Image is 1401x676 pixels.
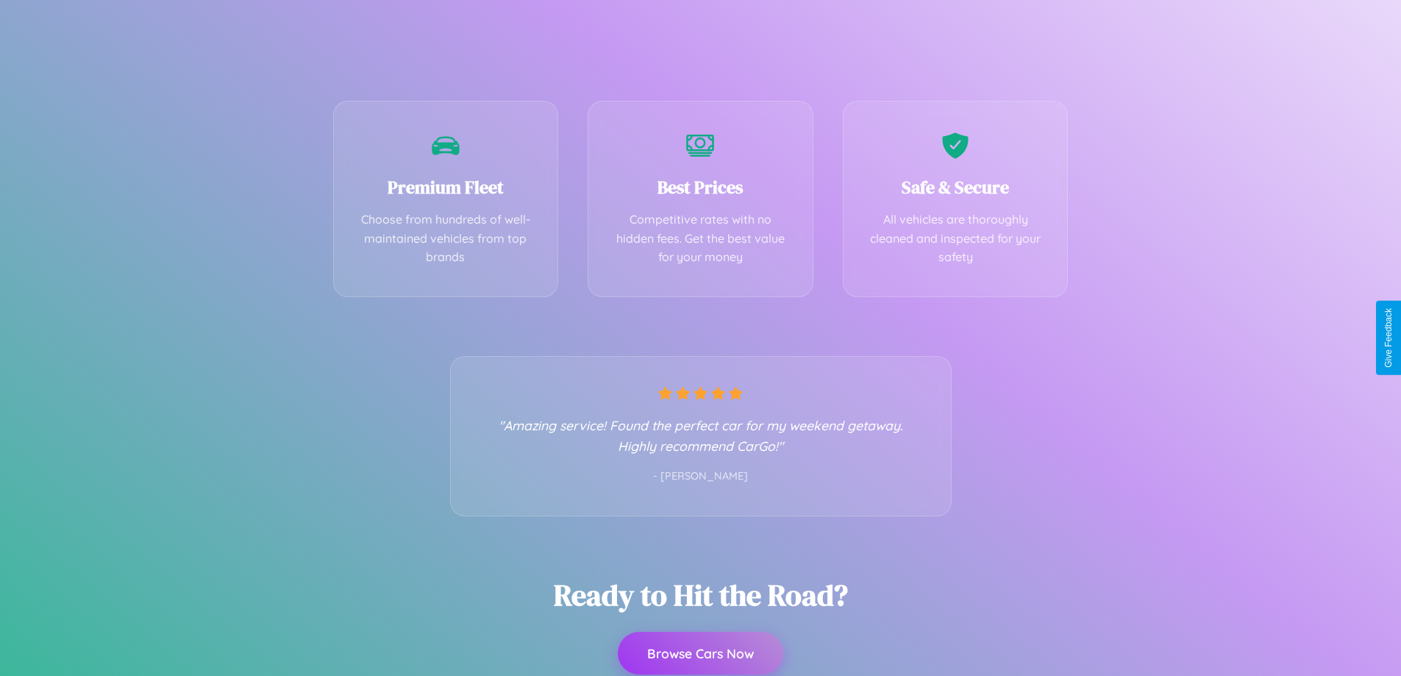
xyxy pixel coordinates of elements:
button: Browse Cars Now [618,632,783,675]
p: "Amazing service! Found the perfect car for my weekend getaway. Highly recommend CarGo!" [480,415,921,456]
p: All vehicles are thoroughly cleaned and inspected for your safety [866,210,1046,267]
p: Choose from hundreds of well-maintained vehicles from top brands [356,210,536,267]
p: Competitive rates with no hidden fees. Get the best value for your money [610,210,791,267]
h3: Safe & Secure [866,175,1046,199]
h2: Ready to Hit the Road? [554,575,848,615]
div: Give Feedback [1383,308,1394,368]
h3: Premium Fleet [356,175,536,199]
p: - [PERSON_NAME] [480,467,921,486]
h3: Best Prices [610,175,791,199]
